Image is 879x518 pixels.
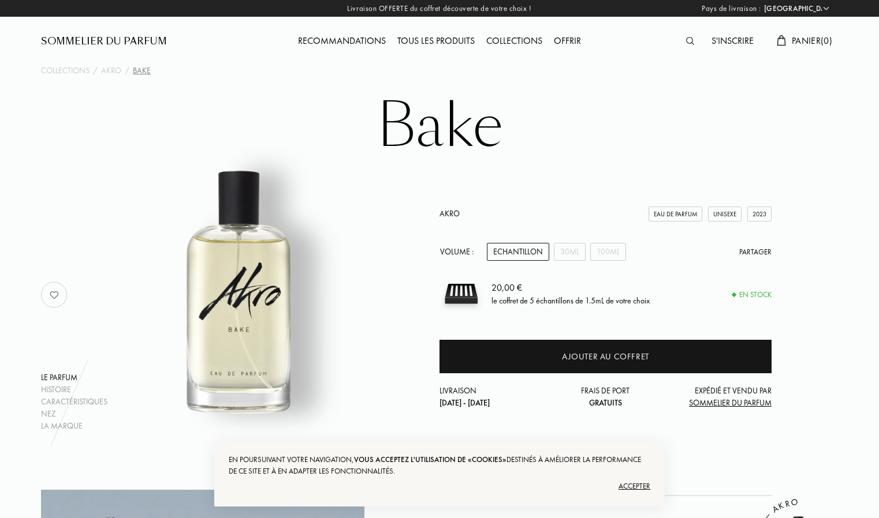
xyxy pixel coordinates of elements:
[487,243,549,261] div: Echantillon
[661,385,772,409] div: Expédié et vendu par
[439,243,480,261] div: Volume :
[93,65,98,77] div: /
[354,455,506,464] span: vous acceptez l'utilisation de «cookies»
[41,396,107,408] div: Caractéristiques
[439,385,550,409] div: Livraison
[392,35,481,47] a: Tous les produits
[481,35,548,47] a: Collections
[491,281,650,295] div: 20,00 €
[686,37,694,45] img: search_icn.svg
[229,477,650,496] div: Accepter
[41,65,90,77] a: Collections
[292,34,392,49] div: Recommandations
[702,3,761,14] span: Pays de livraison :
[151,95,728,158] h1: Bake
[554,243,586,261] div: 30mL
[229,454,650,477] div: En poursuivant votre navigation, destinés à améliorer la performance de ce site et à en adapter l...
[439,208,460,219] a: Akro
[548,35,587,47] a: Offrir
[41,371,107,384] div: Le parfum
[550,385,661,409] div: Frais de port
[292,35,392,47] a: Recommandations
[41,408,107,420] div: Nez
[562,350,649,363] div: Ajouter au coffret
[101,65,121,77] a: Akro
[491,295,650,307] div: le coffret de 5 échantillons de 1.5mL de votre choix
[589,397,622,408] span: Gratuits
[98,147,383,432] img: Bake Akro
[133,65,151,77] div: Bake
[777,35,786,46] img: cart.svg
[649,207,702,222] div: Eau de Parfum
[548,34,587,49] div: Offrir
[41,384,107,396] div: Histoire
[481,34,548,49] div: Collections
[747,207,772,222] div: 2023
[41,420,107,432] div: La marque
[392,34,481,49] div: Tous les produits
[708,207,742,222] div: Unisexe
[706,35,759,47] a: S'inscrire
[739,246,772,258] div: Partager
[590,243,626,261] div: 100mL
[706,34,759,49] div: S'inscrire
[439,272,483,316] img: sample box
[43,283,66,306] img: no_like_p.png
[792,35,832,47] span: Panier ( 0 )
[689,397,772,408] span: Sommelier du Parfum
[125,65,129,77] div: /
[732,289,772,301] div: En stock
[439,397,490,408] span: [DATE] - [DATE]
[41,35,167,48] a: Sommelier du Parfum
